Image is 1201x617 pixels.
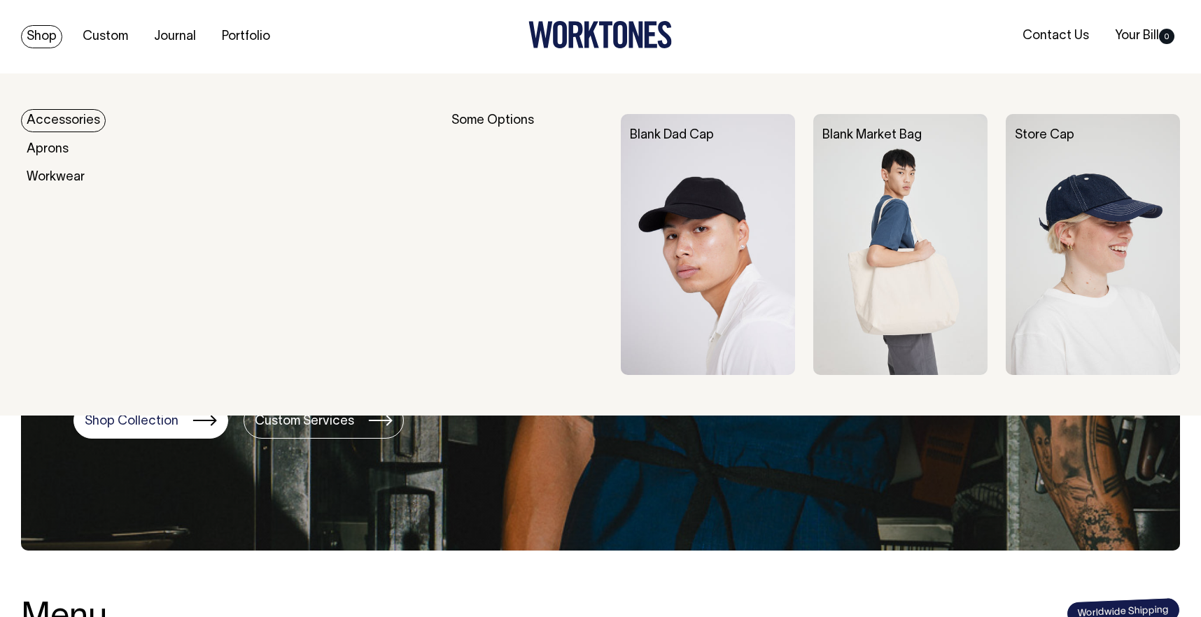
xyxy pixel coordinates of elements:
[21,166,90,189] a: Workwear
[813,114,988,376] img: Blank Market Bag
[216,25,276,48] a: Portfolio
[1006,114,1180,376] img: Store Cap
[73,402,228,439] a: Shop Collection
[1015,129,1074,141] a: Store Cap
[1159,29,1174,44] span: 0
[630,129,714,141] a: Blank Dad Cap
[148,25,202,48] a: Journal
[21,25,62,48] a: Shop
[1017,24,1095,48] a: Contact Us
[1109,24,1180,48] a: Your Bill0
[77,25,134,48] a: Custom
[621,114,795,376] img: Blank Dad Cap
[21,109,106,132] a: Accessories
[21,138,74,161] a: Aprons
[451,114,602,376] div: Some Options
[244,402,404,439] a: Custom Services
[822,129,922,141] a: Blank Market Bag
